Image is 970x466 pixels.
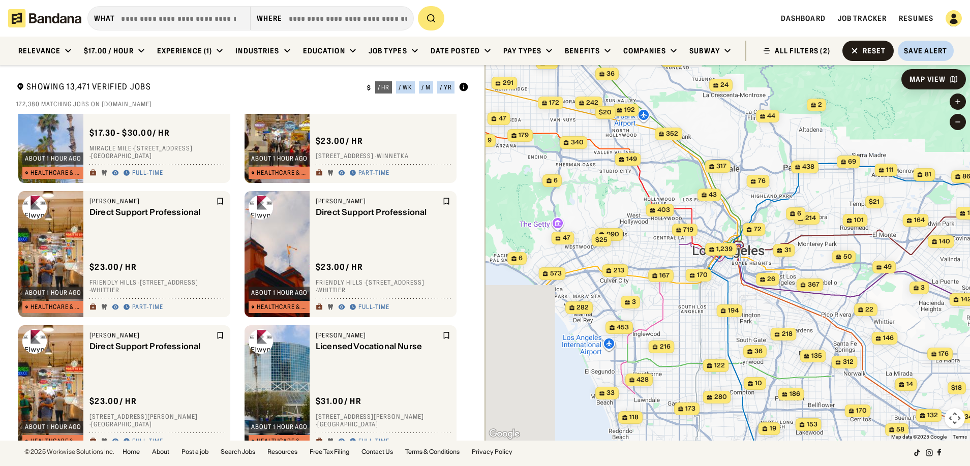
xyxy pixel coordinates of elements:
div: Full-time [132,438,163,446]
span: 242 [586,99,598,107]
span: 3 [632,298,636,306]
div: [STREET_ADDRESS][PERSON_NAME] · [GEOGRAPHIC_DATA] [89,413,224,428]
span: 192 [624,106,635,114]
div: Benefits [565,46,600,55]
span: 340 [571,138,584,147]
div: grid [16,114,469,441]
div: Save Alert [904,46,947,55]
span: $21 [869,198,880,205]
span: 47 [499,114,506,123]
span: Resumes [899,14,933,23]
div: Full-time [358,438,389,446]
span: 36 [607,70,615,78]
span: 176 [938,350,949,358]
span: 19 [770,424,776,433]
span: 179 [519,131,529,140]
a: Contact Us [361,449,393,455]
span: 6 [519,254,523,263]
div: about 1 hour ago [25,424,81,430]
span: $18 [951,384,962,391]
span: 1,239 [716,245,733,254]
img: Elwyn logo [249,195,273,220]
span: 50 [843,253,852,261]
img: Google [488,427,521,441]
div: Healthcare & Mental Health [257,438,310,444]
div: [STREET_ADDRESS] · Winnetka [316,152,450,161]
div: Relevance [18,46,60,55]
div: [PERSON_NAME] [316,331,440,339]
span: 132 [927,411,938,420]
div: Part-time [358,169,389,177]
div: about 1 hour ago [25,290,81,296]
div: Education [303,46,345,55]
div: Full-time [358,303,389,312]
span: 6 [797,209,801,218]
div: $ 23.00 / hr [316,262,363,272]
span: 31 [784,246,791,255]
span: 26 [767,275,775,284]
span: 58 [896,425,904,434]
a: About [152,449,169,455]
span: 33 [607,389,615,397]
div: Where [257,14,283,23]
span: 428 [636,376,649,384]
div: $ [367,84,371,92]
div: Healthcare & Mental Health [31,170,83,176]
div: Friendly Hills · [STREET_ADDRESS] · Whittier [316,278,450,294]
a: Terms & Conditions [405,449,460,455]
span: 367 [808,281,820,289]
span: Map data ©2025 Google [891,434,947,440]
span: 282 [577,303,589,312]
span: Job Tracker [838,14,887,23]
div: / wk [399,84,412,90]
span: 76 [758,177,766,185]
span: 101 [854,216,864,225]
span: 216 [660,343,671,351]
div: $ 23.00 / hr [89,396,137,407]
span: 146 [883,334,894,343]
span: 72 [754,225,762,234]
div: [PERSON_NAME] [316,197,440,205]
span: $25 [595,236,608,243]
span: 69 [848,158,856,166]
span: 317 [716,162,726,171]
span: 44 [767,112,775,120]
div: Healthcare & Mental Health [257,170,310,176]
a: Post a job [181,449,208,455]
img: Bandana logotype [8,9,81,27]
a: Terms (opens in new tab) [953,434,967,440]
a: Resources [267,449,297,455]
a: Home [123,449,140,455]
span: 14 [906,380,913,389]
a: Dashboard [781,14,826,23]
span: 24 [720,81,729,89]
img: Elwyn logo [22,329,47,354]
div: Direct Support Professional [316,207,440,217]
div: 172,380 matching jobs on [DOMAIN_NAME] [16,100,469,108]
div: [PERSON_NAME] [89,331,214,339]
div: / hr [378,84,390,90]
div: © 2025 Workwise Solutions Inc. [24,449,114,455]
span: 140 [939,237,950,246]
div: Healthcare & Mental Health [257,304,310,310]
span: 149 [626,155,637,164]
span: 170 [856,407,867,415]
div: / m [421,84,431,90]
div: $ 23.00 / hr [89,262,137,272]
span: 164 [914,216,925,225]
span: 280 [714,393,727,401]
span: 122 [714,361,725,370]
div: $17.00 / hour [84,46,134,55]
span: 135 [811,352,822,360]
span: 573 [550,269,562,278]
div: Companies [623,46,666,55]
span: 153 [807,420,817,429]
div: $ 31.00 / hr [316,396,361,407]
span: 118 [629,413,639,422]
div: Friendly Hills · [STREET_ADDRESS] · Whittier [89,278,224,294]
span: 167 [659,271,670,280]
span: 10 [755,379,762,388]
a: Free Tax Filing [310,449,349,455]
div: Reset [863,47,886,54]
div: about 1 hour ago [251,424,308,430]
